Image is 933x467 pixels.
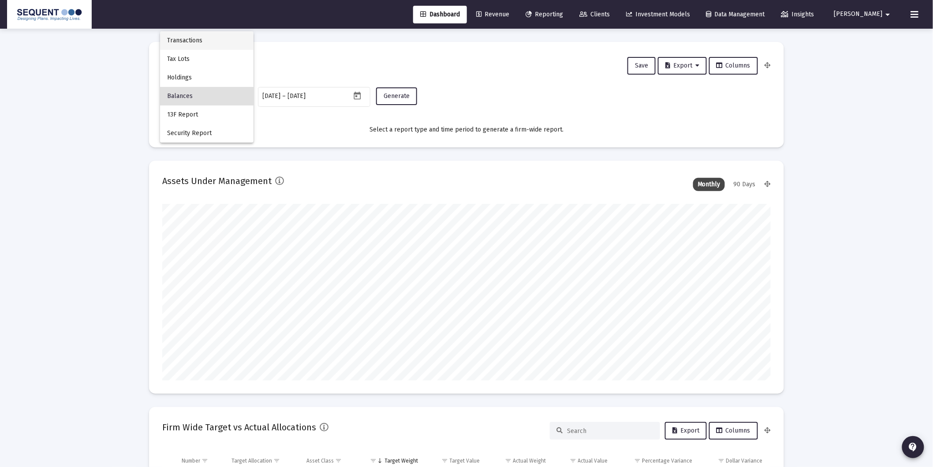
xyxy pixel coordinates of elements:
span: Security Report [167,124,246,143]
span: Tax Lots [167,50,246,68]
span: Balances [167,87,246,105]
span: 13F Report [167,105,246,124]
span: Holdings [167,68,246,87]
span: Transactions [167,31,246,50]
